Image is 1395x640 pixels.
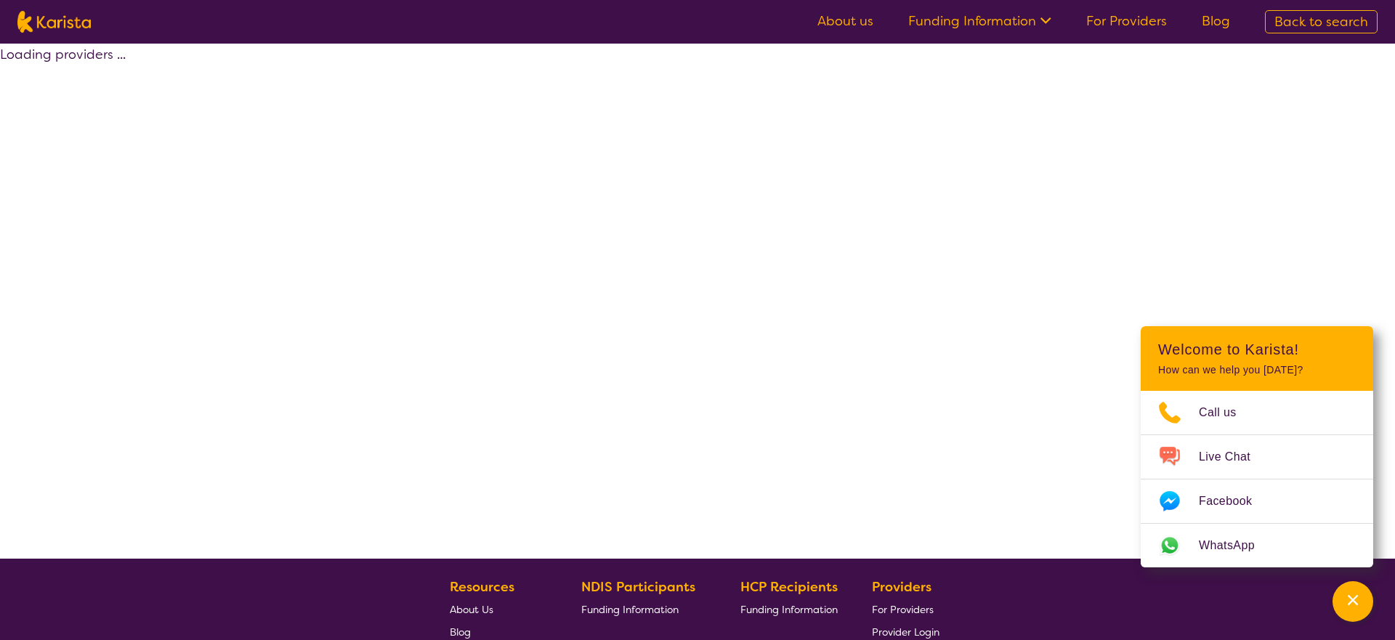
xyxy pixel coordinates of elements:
[1141,524,1373,567] a: Web link opens in a new tab.
[1199,402,1254,424] span: Call us
[450,598,547,620] a: About Us
[908,12,1051,30] a: Funding Information
[1141,326,1373,567] div: Channel Menu
[872,598,939,620] a: For Providers
[1141,391,1373,567] ul: Choose channel
[1158,341,1356,358] h2: Welcome to Karista!
[740,603,838,616] span: Funding Information
[1265,10,1378,33] a: Back to search
[581,603,679,616] span: Funding Information
[1158,364,1356,376] p: How can we help you [DATE]?
[1274,13,1368,31] span: Back to search
[1199,446,1268,468] span: Live Chat
[450,578,514,596] b: Resources
[872,603,934,616] span: For Providers
[450,603,493,616] span: About Us
[1202,12,1230,30] a: Blog
[740,578,838,596] b: HCP Recipients
[872,625,939,639] span: Provider Login
[581,578,695,596] b: NDIS Participants
[1086,12,1167,30] a: For Providers
[872,578,931,596] b: Providers
[740,598,838,620] a: Funding Information
[17,11,91,33] img: Karista logo
[1199,490,1269,512] span: Facebook
[1333,581,1373,622] button: Channel Menu
[450,625,471,639] span: Blog
[1199,535,1272,556] span: WhatsApp
[581,598,706,620] a: Funding Information
[817,12,873,30] a: About us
